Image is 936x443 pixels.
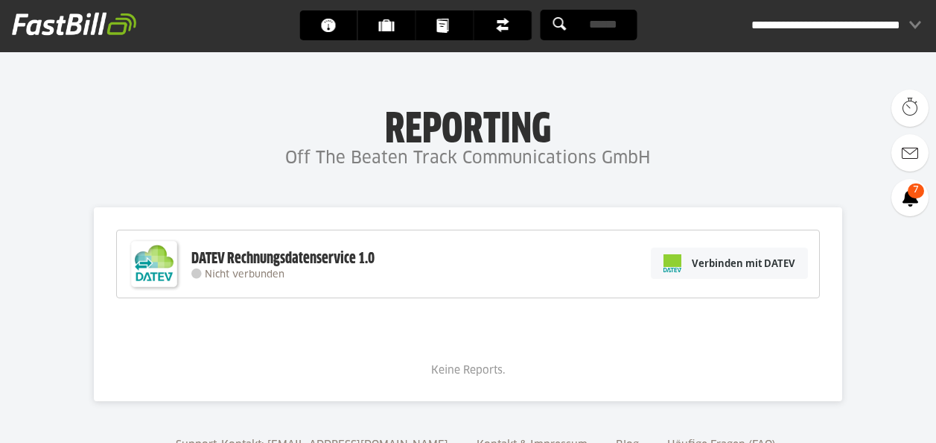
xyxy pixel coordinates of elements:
[299,10,357,40] a: Dashboard
[12,12,136,36] img: fastbill_logo_white.png
[416,10,473,40] a: Dokumente
[474,10,531,40] a: Finanzen
[205,270,284,280] span: Nicht verbunden
[651,248,808,279] a: Verbinden mit DATEV
[378,10,403,40] span: Kunden
[320,10,345,40] span: Dashboard
[821,398,921,436] iframe: Öffnet ein Widget, in dem Sie weitere Informationen finden
[663,254,681,272] img: pi-datev-logo-farbig-24.svg
[149,105,787,144] h1: Reporting
[191,249,375,268] div: DATEV Rechnungsdatenservice 1.0
[436,10,461,40] span: Dokumente
[692,256,795,271] span: Verbinden mit DATEV
[124,234,184,294] img: DATEV-Datenservice Logo
[494,10,519,40] span: Finanzen
[891,179,929,216] a: 7
[908,183,924,198] span: 7
[431,365,506,376] span: Keine Reports.
[357,10,415,40] a: Kunden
